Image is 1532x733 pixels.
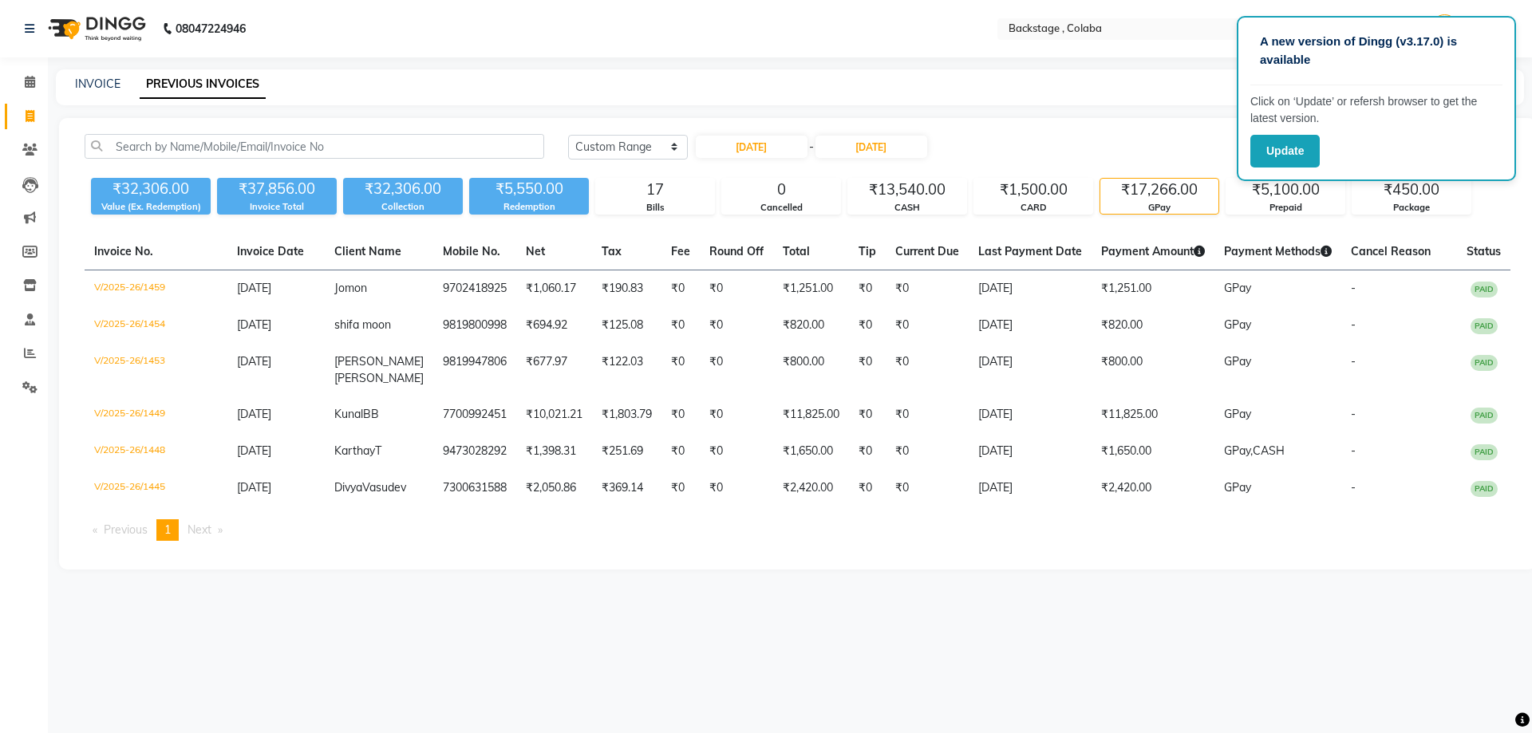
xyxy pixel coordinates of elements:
div: ₹5,100.00 [1226,179,1344,201]
span: CASH [1253,443,1285,458]
span: Status [1467,244,1501,258]
span: T [375,443,381,458]
td: [DATE] [969,307,1092,344]
div: CASH [848,201,966,215]
span: [DATE] [237,317,271,332]
span: [DATE] [237,443,271,458]
div: Prepaid [1226,201,1344,215]
td: ₹800.00 [1092,344,1214,396]
a: PREVIOUS INVOICES [140,70,266,99]
div: ₹13,540.00 [848,179,966,201]
div: Package [1352,201,1471,215]
span: - [1351,480,1356,495]
nav: Pagination [85,519,1510,541]
span: GPay [1224,317,1251,332]
div: Invoice Total [217,200,337,214]
td: ₹0 [886,470,969,506]
span: [PERSON_NAME] [334,354,424,368]
span: Client Name [334,244,401,258]
td: ₹0 [849,270,886,308]
span: - [809,139,814,156]
td: ₹0 [849,470,886,506]
td: V/2025-26/1448 [85,433,227,470]
td: ₹125.08 [592,307,661,344]
td: ₹1,251.00 [773,270,849,308]
td: ₹0 [661,433,700,470]
span: Tax [602,244,622,258]
span: Fee [671,244,690,258]
td: ₹0 [700,307,773,344]
input: End Date [815,136,927,158]
span: [DATE] [237,281,271,295]
div: ₹37,856.00 [217,178,337,200]
b: 08047224946 [176,6,246,51]
td: V/2025-26/1449 [85,396,227,433]
span: Invoice No. [94,244,153,258]
button: Update [1250,135,1320,167]
td: ₹694.92 [516,307,592,344]
a: INVOICE [75,77,120,91]
td: ₹0 [886,396,969,433]
td: ₹2,050.86 [516,470,592,506]
td: ₹1,398.31 [516,433,592,470]
td: ₹2,420.00 [1092,470,1214,506]
span: Net [526,244,545,258]
div: ₹32,306.00 [343,178,463,200]
div: 0 [722,179,840,201]
span: Karthay [334,443,375,458]
span: Round Off [709,244,764,258]
span: Payment Methods [1224,244,1332,258]
span: PAID [1471,408,1498,424]
span: shifa moon [334,317,391,332]
td: V/2025-26/1459 [85,270,227,308]
td: ₹0 [700,433,773,470]
td: ₹2,420.00 [773,470,849,506]
td: 7700992451 [433,396,516,433]
td: V/2025-26/1445 [85,470,227,506]
span: Mobile No. [443,244,500,258]
span: PAID [1471,282,1498,298]
td: ₹0 [661,470,700,506]
td: [DATE] [969,344,1092,396]
td: ₹122.03 [592,344,661,396]
span: GPay [1224,480,1251,495]
span: Kunal [334,407,363,421]
div: ₹32,306.00 [91,178,211,200]
td: V/2025-26/1454 [85,307,227,344]
td: [DATE] [969,396,1092,433]
div: Value (Ex. Redemption) [91,200,211,214]
span: GPay [1224,407,1251,421]
td: ₹677.97 [516,344,592,396]
td: ₹0 [661,344,700,396]
td: 9819800998 [433,307,516,344]
span: [DATE] [237,354,271,368]
span: Invoice Date [237,244,304,258]
div: ₹1,500.00 [974,179,1092,201]
span: BB [363,407,379,421]
span: PAID [1471,355,1498,371]
span: Vasudev [362,480,406,495]
td: ₹820.00 [1092,307,1214,344]
div: ₹5,550.00 [469,178,589,200]
td: ₹0 [700,270,773,308]
td: ₹0 [849,307,886,344]
span: Total [783,244,810,258]
td: ₹10,021.21 [516,396,592,433]
span: - [1351,443,1356,458]
div: 17 [596,179,714,201]
span: Tip [859,244,876,258]
div: ₹450.00 [1352,179,1471,201]
span: PAID [1471,444,1498,460]
span: Divya [334,480,362,495]
td: 7300631588 [433,470,516,506]
td: V/2025-26/1453 [85,344,227,396]
div: Collection [343,200,463,214]
p: Click on ‘Update’ or refersh browser to get the latest version. [1250,93,1502,127]
p: A new version of Dingg (v3.17.0) is available [1260,33,1493,69]
td: ₹0 [849,396,886,433]
span: Payment Amount [1101,244,1205,258]
td: [DATE] [969,433,1092,470]
img: Admin [1431,14,1459,42]
td: ₹0 [661,396,700,433]
td: ₹0 [661,307,700,344]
